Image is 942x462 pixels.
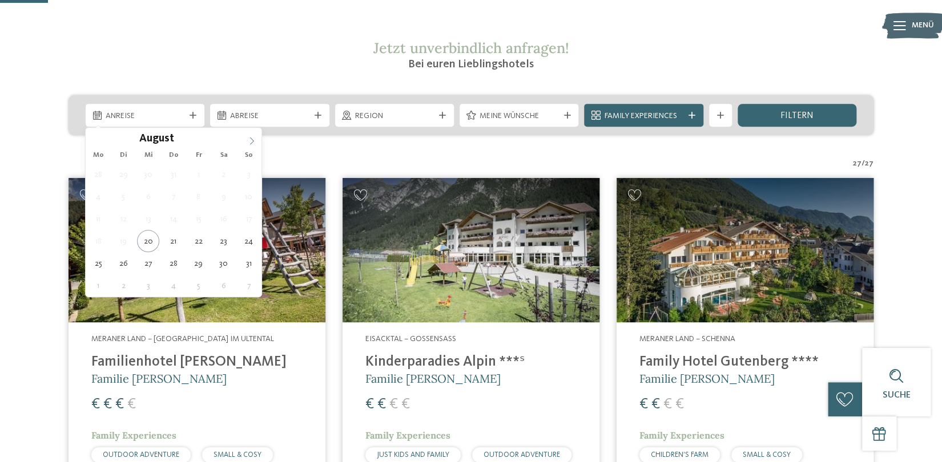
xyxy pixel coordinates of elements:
span: Do [161,152,186,159]
span: € [639,397,648,412]
span: August 14, 2025 [162,208,184,230]
h4: Familienhotel [PERSON_NAME] [91,354,303,371]
span: € [115,397,124,412]
span: Jetzt unverbindlich anfragen! [373,39,569,57]
span: Familie [PERSON_NAME] [365,371,501,386]
span: August 27, 2025 [137,252,159,274]
span: Meraner Land – Schenna [639,335,735,343]
span: August 16, 2025 [212,208,235,230]
span: September 4, 2025 [162,274,184,297]
span: August 4, 2025 [87,185,109,208]
span: € [675,397,684,412]
span: SMALL & COSY [743,451,791,459]
span: August 31, 2025 [237,252,260,274]
span: August 9, 2025 [212,185,235,208]
span: Family Experiences [365,429,450,441]
span: € [365,397,374,412]
span: 27 [853,158,862,169]
span: August 30, 2025 [212,252,235,274]
span: Region [355,111,434,122]
span: August 23, 2025 [212,230,235,252]
span: Family Experiences [604,111,683,122]
span: August 7, 2025 [162,185,184,208]
span: August 5, 2025 [112,185,134,208]
span: € [651,397,660,412]
span: Abreise [230,111,309,122]
span: August 25, 2025 [87,252,109,274]
span: August 28, 2025 [162,252,184,274]
span: Anreise [106,111,184,122]
span: OUTDOOR ADVENTURE [103,451,179,459]
img: Family Hotel Gutenberg **** [617,178,873,322]
span: € [103,397,112,412]
span: August 1, 2025 [187,163,210,185]
span: Familie [PERSON_NAME] [91,371,227,386]
span: Family Experiences [639,429,724,441]
span: August 20, 2025 [137,230,159,252]
span: August 26, 2025 [112,252,134,274]
span: August 19, 2025 [112,230,134,252]
span: August 11, 2025 [87,208,109,230]
span: August 15, 2025 [187,208,210,230]
span: September 5, 2025 [187,274,210,297]
span: August 3, 2025 [237,163,260,185]
span: Meine Wünsche [480,111,558,122]
span: August 21, 2025 [162,230,184,252]
img: Familienhotels gesucht? Hier findet ihr die besten! [69,178,325,322]
span: Di [111,152,136,159]
span: € [377,397,386,412]
input: Year [174,132,211,144]
span: Family Experiences [91,429,176,441]
span: August 10, 2025 [237,185,260,208]
span: August 2, 2025 [212,163,235,185]
span: € [127,397,136,412]
span: € [91,397,100,412]
span: € [389,397,398,412]
span: August 8, 2025 [187,185,210,208]
span: Mo [86,152,111,159]
span: August 17, 2025 [237,208,260,230]
span: Mi [136,152,161,159]
span: 27 [865,158,873,169]
span: Suche [883,391,911,400]
span: Juli 30, 2025 [137,163,159,185]
span: September 2, 2025 [112,274,134,297]
span: Juli 31, 2025 [162,163,184,185]
span: September 6, 2025 [212,274,235,297]
span: August [139,134,174,145]
span: filtern [780,111,814,120]
span: € [663,397,672,412]
span: August 24, 2025 [237,230,260,252]
span: So [236,152,261,159]
span: Fr [186,152,211,159]
span: August 29, 2025 [187,252,210,274]
span: September 3, 2025 [137,274,159,297]
h4: Kinderparadies Alpin ***ˢ [365,354,577,371]
span: JUST KIDS AND FAMILY [377,451,449,459]
span: Familie [PERSON_NAME] [639,371,775,386]
img: Kinderparadies Alpin ***ˢ [343,178,599,322]
span: September 1, 2025 [87,274,109,297]
span: CHILDREN’S FARM [651,451,708,459]
span: September 7, 2025 [237,274,260,297]
span: Meraner Land – [GEOGRAPHIC_DATA] im Ultental [91,335,274,343]
span: Bei euren Lieblingshotels [408,59,534,70]
span: € [401,397,410,412]
h4: Family Hotel Gutenberg **** [639,354,851,371]
span: August 13, 2025 [137,208,159,230]
span: Sa [211,152,236,159]
span: OUTDOOR ADVENTURE [484,451,560,459]
span: Eisacktal – Gossensass [365,335,456,343]
span: August 6, 2025 [137,185,159,208]
span: Juli 28, 2025 [87,163,109,185]
span: August 22, 2025 [187,230,210,252]
span: August 18, 2025 [87,230,109,252]
span: SMALL & COSY [214,451,261,459]
span: August 12, 2025 [112,208,134,230]
span: / [862,158,865,169]
span: Juli 29, 2025 [112,163,134,185]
